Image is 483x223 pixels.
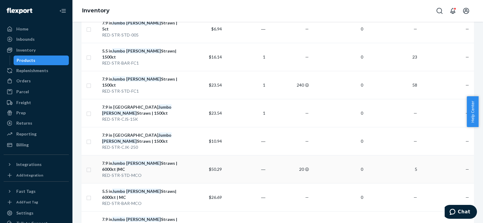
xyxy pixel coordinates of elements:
[102,88,179,94] div: RED-STR-STD-FC1
[4,34,69,44] a: Inbounds
[102,139,137,144] em: [PERSON_NAME]
[209,139,222,144] span: $10.94
[4,186,69,196] button: Fast Tags
[311,155,366,183] td: 0
[16,89,29,95] div: Parcel
[465,139,469,144] span: —
[224,43,268,71] td: 1
[158,104,171,110] em: Jumbo
[224,15,268,43] td: ―
[77,2,114,20] ol: breadcrumbs
[268,71,311,99] td: 240
[4,87,69,97] a: Parcel
[102,104,179,116] div: 7.9 in [GEOGRAPHIC_DATA] Straws | 1500ct
[102,20,179,32] div: 7.9 in Straws | 5ct
[16,199,38,205] div: Add Fast Tag
[209,82,222,88] span: $23.54
[126,217,161,222] em: [PERSON_NAME]
[465,167,469,172] span: —
[102,110,137,116] em: [PERSON_NAME]
[126,20,161,25] em: [PERSON_NAME]
[211,26,222,31] span: $6.94
[305,26,309,31] span: —
[16,26,28,32] div: Home
[102,116,179,122] div: RED-STR-CJS-15K
[224,99,268,127] td: 1
[102,76,179,88] div: 7.9 in Straws | 1500ct
[311,183,366,211] td: 0
[311,127,366,155] td: 0
[465,26,469,31] span: —
[4,118,69,128] a: Returns
[465,82,469,88] span: —
[224,71,268,99] td: 1
[16,110,26,116] div: Prep
[4,76,69,86] a: Orders
[224,183,268,211] td: ―
[268,155,311,183] td: 20
[16,210,34,216] div: Settings
[102,60,179,66] div: RED-STR-BAR-FC1
[4,172,69,179] a: Add Integration
[112,76,125,81] em: Jumbo
[158,132,171,138] em: Jumbo
[4,140,69,150] a: Billing
[447,5,459,17] button: Open notifications
[57,5,69,17] button: Close Navigation
[16,161,42,167] div: Integrations
[305,195,309,200] span: —
[102,48,179,60] div: 5.5 in Straws| 1500ct
[305,54,309,59] span: —
[414,195,417,200] span: —
[16,188,36,194] div: Fast Tags
[16,120,32,126] div: Returns
[102,132,179,144] div: 7.9 in [GEOGRAPHIC_DATA] Straws | 1500ct
[112,48,125,53] em: Jumbo
[126,161,161,166] em: [PERSON_NAME]
[102,200,179,206] div: RED-STR-BAR-MCO
[209,54,222,59] span: $16.14
[467,96,478,127] button: Help Center
[82,7,110,14] a: Inventory
[16,131,37,137] div: Reporting
[16,78,31,84] div: Orders
[4,24,69,34] a: Home
[460,5,472,17] button: Open account menu
[112,161,125,166] em: Jumbo
[311,43,366,71] td: 0
[209,195,222,200] span: $26.69
[433,5,446,17] button: Open Search Box
[126,48,161,53] em: [PERSON_NAME]
[224,155,268,183] td: ―
[16,68,48,74] div: Replenishments
[16,173,43,178] div: Add Integration
[17,57,35,63] div: Products
[16,100,31,106] div: Freight
[305,139,309,144] span: —
[4,108,69,118] a: Prep
[4,208,69,218] a: Settings
[366,71,420,99] td: 58
[112,189,125,194] em: Jumbo
[4,199,69,206] a: Add Fast Tag
[4,45,69,55] a: Inventory
[465,110,469,116] span: —
[112,20,125,25] em: Jumbo
[414,110,417,116] span: —
[14,56,69,65] a: Products
[414,139,417,144] span: —
[414,26,417,31] span: —
[311,99,366,127] td: 0
[7,8,32,14] img: Flexport logo
[102,144,179,150] div: RED-STR-CJK-250
[4,98,69,107] a: Freight
[465,54,469,59] span: —
[305,110,309,116] span: —
[311,71,366,99] td: 0
[465,195,469,200] span: —
[445,205,477,220] iframe: Opens a widget where you can chat to one of our agents
[366,155,420,183] td: 5
[16,47,36,53] div: Inventory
